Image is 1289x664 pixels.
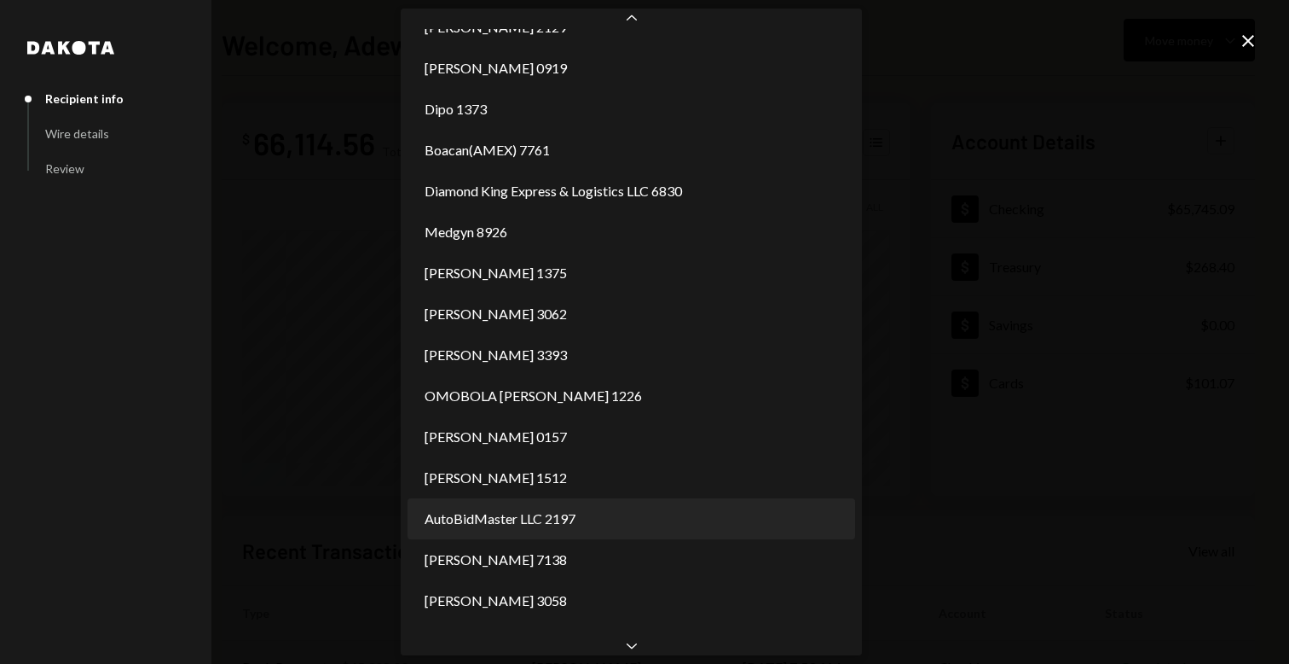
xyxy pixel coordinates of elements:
div: Review [45,161,84,176]
span: Boacan(AMEX) 7761 [425,140,550,160]
span: [PERSON_NAME] 1512 [425,468,567,488]
span: AutoBidMaster LLC 2197 [425,509,575,529]
span: [PERSON_NAME] 3062 [425,304,567,324]
span: [PERSON_NAME] 3817 [425,632,567,652]
span: [PERSON_NAME] 7138 [425,550,567,570]
span: [PERSON_NAME] 0919 [425,58,567,79]
span: [PERSON_NAME] 1375 [425,263,567,283]
span: OMOBOLA [PERSON_NAME] 1226 [425,386,642,406]
div: Recipient info [45,91,124,106]
span: Dipo 1373 [425,99,487,119]
span: Medgyn 8926 [425,222,507,242]
span: Diamond King Express & Logistics LLC 6830 [425,181,682,201]
span: [PERSON_NAME] 3058 [425,591,567,611]
div: Wire details [45,126,109,141]
span: [PERSON_NAME] 0157 [425,427,567,447]
span: [PERSON_NAME] 3393 [425,345,567,365]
